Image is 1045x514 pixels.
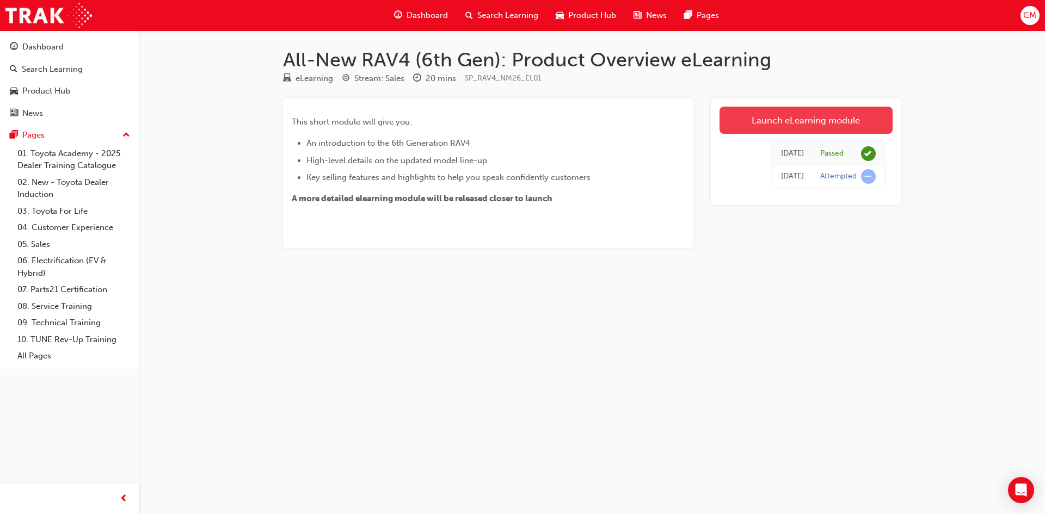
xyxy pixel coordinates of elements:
[120,492,128,506] span: prev-icon
[820,148,844,159] div: Passed
[568,9,616,22] span: Product Hub
[781,170,804,183] div: Thu Sep 04 2025 15:22:00 GMT+1000 (Australian Eastern Standard Time)
[646,9,667,22] span: News
[4,125,134,145] button: Pages
[13,145,134,174] a: 01. Toyota Academy - 2025 Dealer Training Catalogue
[394,9,402,22] span: guage-icon
[306,138,470,148] span: An introduction to the 6th Generation RAV4
[477,9,538,22] span: Search Learning
[413,72,456,85] div: Duration
[465,9,473,22] span: search-icon
[296,72,333,85] div: eLearning
[407,9,448,22] span: Dashboard
[13,252,134,281] a: 06. Electrification (EV & Hybrid)
[306,172,591,182] span: Key selling features and highlights to help you speak confidently customers
[13,203,134,220] a: 03. Toyota For Life
[10,42,18,52] span: guage-icon
[4,81,134,101] a: Product Hub
[13,348,134,364] a: All Pages
[10,86,18,96] span: car-icon
[720,107,893,134] a: Launch eLearning module
[283,74,291,84] span: learningResourceType_ELEARNING-icon
[781,147,804,160] div: Thu Sep 04 2025 15:27:01 GMT+1000 (Australian Eastern Standard Time)
[4,103,134,123] a: News
[5,3,92,28] img: Trak
[1023,9,1036,22] span: CM
[292,194,552,203] span: A more detailed elearning module will be released closer to launch
[22,107,43,120] div: News
[697,9,719,22] span: Pages
[10,109,18,119] span: news-icon
[283,72,333,85] div: Type
[861,146,876,161] span: learningRecordVerb_PASS-icon
[13,219,134,236] a: 04. Customer Experience
[22,129,45,141] div: Pages
[426,72,456,85] div: 20 mins
[634,9,642,22] span: news-icon
[13,314,134,331] a: 09. Technical Training
[861,169,876,184] span: learningRecordVerb_ATTEMPT-icon
[675,4,728,27] a: pages-iconPages
[385,4,457,27] a: guage-iconDashboard
[342,72,404,85] div: Stream
[556,9,564,22] span: car-icon
[4,35,134,125] button: DashboardSearch LearningProduct HubNews
[13,331,134,348] a: 10. TUNE Rev-Up Training
[22,41,64,53] div: Dashboard
[354,72,404,85] div: Stream: Sales
[13,174,134,203] a: 02. New - Toyota Dealer Induction
[22,63,83,76] div: Search Learning
[22,85,70,97] div: Product Hub
[1008,477,1034,503] div: Open Intercom Messenger
[10,65,17,75] span: search-icon
[413,74,421,84] span: clock-icon
[684,9,692,22] span: pages-icon
[342,74,350,84] span: target-icon
[547,4,625,27] a: car-iconProduct Hub
[122,128,130,143] span: up-icon
[4,37,134,57] a: Dashboard
[306,156,487,165] span: High-level details on the updated model line-up
[13,298,134,315] a: 08. Service Training
[292,117,412,127] span: This short module will give you:
[283,48,901,72] h1: All-New RAV4 (6th Gen): Product Overview eLearning
[625,4,675,27] a: news-iconNews
[457,4,547,27] a: search-iconSearch Learning
[4,59,134,79] a: Search Learning
[820,171,857,182] div: Attempted
[465,73,542,83] span: Learning resource code
[13,281,134,298] a: 07. Parts21 Certification
[10,131,18,140] span: pages-icon
[1021,6,1040,25] button: CM
[13,236,134,253] a: 05. Sales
